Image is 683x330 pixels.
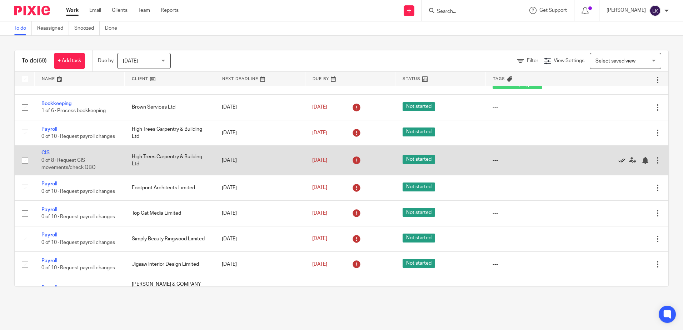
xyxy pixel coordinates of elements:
[125,95,215,120] td: Brown Services Ltd
[37,58,47,64] span: (69)
[403,208,435,217] span: Not started
[215,277,305,306] td: [DATE]
[436,9,500,15] input: Search
[493,104,571,111] div: ---
[41,134,115,139] span: 0 of 10 · Request payroll changes
[125,201,215,226] td: Top Cat Media Limited
[41,265,115,270] span: 0 of 10 · Request payroll changes
[41,189,115,194] span: 0 of 10 · Request payroll changes
[403,127,435,136] span: Not started
[403,234,435,242] span: Not started
[215,120,305,145] td: [DATE]
[215,226,305,251] td: [DATE]
[312,185,327,190] span: [DATE]
[554,58,584,63] span: View Settings
[98,57,114,64] p: Due by
[607,7,646,14] p: [PERSON_NAME]
[403,259,435,268] span: Not started
[125,251,215,277] td: Jigsaw Interior Design Limited
[312,130,327,135] span: [DATE]
[125,120,215,145] td: High Trees Carpentry & Building Ltd
[74,21,100,35] a: Snoozed
[161,7,179,14] a: Reports
[125,277,215,306] td: [PERSON_NAME] & COMPANY (CONSULTANT ENGINEERS) LIMITED
[215,95,305,120] td: [DATE]
[493,157,571,164] div: ---
[403,182,435,191] span: Not started
[493,261,571,268] div: ---
[37,21,69,35] a: Reassigned
[527,58,538,63] span: Filter
[41,127,57,132] a: Payroll
[312,105,327,110] span: [DATE]
[493,77,505,81] span: Tags
[125,226,215,251] td: Simply Beauty Ringwood Limited
[41,285,57,290] a: Payroll
[649,5,661,16] img: svg%3E
[312,262,327,267] span: [DATE]
[41,181,57,186] a: Payroll
[54,53,85,69] a: + Add task
[41,207,57,212] a: Payroll
[403,102,435,111] span: Not started
[493,129,571,136] div: ---
[403,155,435,164] span: Not started
[493,210,571,217] div: ---
[493,235,571,242] div: ---
[41,232,57,237] a: Payroll
[66,7,79,14] a: Work
[41,214,115,219] span: 0 of 10 · Request payroll changes
[312,158,327,163] span: [DATE]
[539,8,567,13] span: Get Support
[215,146,305,175] td: [DATE]
[89,7,101,14] a: Email
[125,175,215,200] td: Footprint Architects Limited
[215,175,305,200] td: [DATE]
[312,211,327,216] span: [DATE]
[138,7,150,14] a: Team
[215,251,305,277] td: [DATE]
[125,146,215,175] td: High Trees Carpentry & Building Ltd
[105,21,123,35] a: Done
[112,7,128,14] a: Clients
[123,59,138,64] span: [DATE]
[312,236,327,241] span: [DATE]
[595,59,635,64] span: Select saved view
[41,109,106,114] span: 1 of 6 · Process bookkeeping
[14,6,50,15] img: Pixie
[41,150,50,155] a: CIS
[22,57,47,65] h1: To do
[14,21,32,35] a: To do
[215,201,305,226] td: [DATE]
[41,258,57,263] a: Payroll
[41,158,96,170] span: 0 of 8 · Request CIS movements/check QBO
[41,101,71,106] a: Bookkeeping
[618,157,629,164] a: Mark as done
[41,240,115,245] span: 0 of 10 · Request payroll changes
[493,184,571,191] div: ---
